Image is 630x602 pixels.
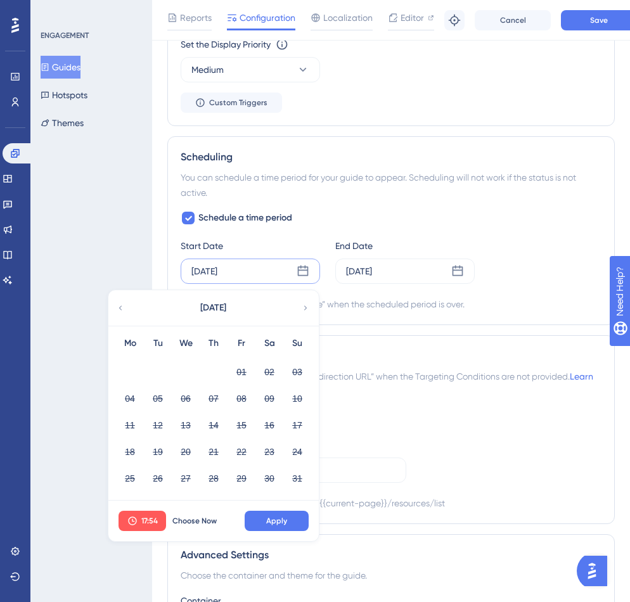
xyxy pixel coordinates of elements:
[259,388,280,409] button: 09
[200,336,228,351] div: Th
[198,210,292,226] span: Schedule a time period
[119,388,141,409] button: 04
[119,468,141,489] button: 25
[191,264,217,279] div: [DATE]
[231,361,252,383] button: 01
[283,336,311,351] div: Su
[286,468,308,489] button: 31
[172,516,217,526] span: Choose Now
[147,414,169,436] button: 12
[147,441,169,463] button: 19
[41,56,80,79] button: Guides
[147,388,169,409] button: 05
[255,336,283,351] div: Sa
[577,552,615,590] iframe: UserGuiding AI Assistant Launcher
[266,516,287,526] span: Apply
[286,441,308,463] button: 24
[259,414,280,436] button: 16
[181,57,320,82] button: Medium
[181,369,601,399] span: The browser will redirect to the “Redirection URL” when the Targeting Conditions are not provided.
[116,336,144,351] div: Mo
[150,295,276,321] button: [DATE]
[203,388,224,409] button: 07
[181,568,601,583] div: Choose the container and theme for the guide.
[181,238,320,253] div: Start Date
[286,388,308,409] button: 10
[180,10,212,25] span: Reports
[119,441,141,463] button: 18
[166,511,223,531] button: Choose Now
[181,349,601,364] div: Redirection
[286,414,308,436] button: 17
[181,548,601,563] div: Advanced Settings
[175,388,196,409] button: 06
[181,93,282,113] button: Custom Triggers
[231,414,252,436] button: 15
[335,238,475,253] div: End Date
[231,388,252,409] button: 08
[147,468,169,489] button: 26
[144,336,172,351] div: Tu
[200,300,226,316] span: [DATE]
[288,496,445,511] div: https://{{current-page}}/resources/list
[475,10,551,30] button: Cancel
[175,441,196,463] button: 20
[209,98,267,108] span: Custom Triggers
[259,468,280,489] button: 30
[181,170,601,200] div: You can schedule a time period for your guide to appear. Scheduling will not work if the status i...
[259,361,280,383] button: 02
[231,468,252,489] button: 29
[323,10,373,25] span: Localization
[231,441,252,463] button: 22
[346,264,372,279] div: [DATE]
[141,516,158,526] span: 17:54
[119,511,166,531] button: 17:54
[181,37,271,52] div: Set the Display Priority
[401,10,424,25] span: Editor
[30,3,79,18] span: Need Help?
[119,414,141,436] button: 11
[172,336,200,351] div: We
[203,414,224,436] button: 14
[590,15,608,25] span: Save
[286,361,308,383] button: 03
[203,468,224,489] button: 28
[175,468,196,489] button: 27
[500,15,526,25] span: Cancel
[181,150,601,165] div: Scheduling
[240,10,295,25] span: Configuration
[245,511,309,531] button: Apply
[259,441,280,463] button: 23
[41,30,89,41] div: ENGAGEMENT
[41,84,87,106] button: Hotspots
[203,441,224,463] button: 21
[191,62,224,77] span: Medium
[203,297,465,312] div: Automatically set as “Inactive” when the scheduled period is over.
[41,112,84,134] button: Themes
[228,336,255,351] div: Fr
[175,414,196,436] button: 13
